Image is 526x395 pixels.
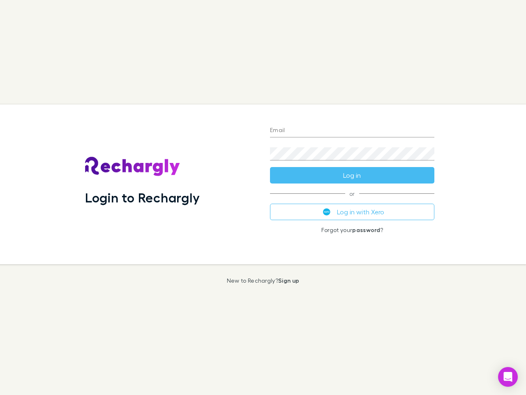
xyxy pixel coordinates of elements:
h1: Login to Rechargly [85,190,200,205]
img: Xero's logo [323,208,330,216]
a: Sign up [278,277,299,284]
p: New to Rechargly? [227,277,300,284]
a: password [352,226,380,233]
button: Log in [270,167,434,184]
img: Rechargly's Logo [85,157,180,177]
div: Open Intercom Messenger [498,367,518,387]
span: or [270,193,434,194]
p: Forgot your ? [270,227,434,233]
button: Log in with Xero [270,204,434,220]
